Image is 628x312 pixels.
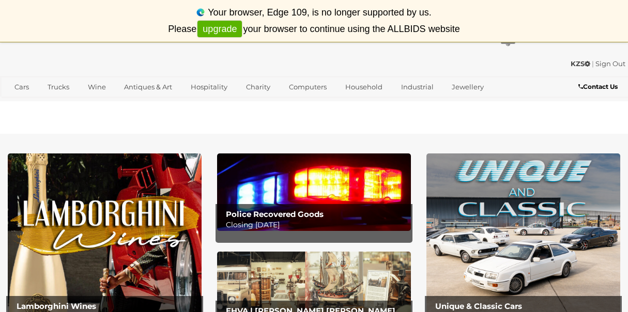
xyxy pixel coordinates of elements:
b: Police Recovered Goods [226,209,324,219]
a: Wine [81,79,113,96]
b: Lamborghini Wines [17,301,96,311]
a: [GEOGRAPHIC_DATA] [86,96,173,113]
a: Household [339,79,389,96]
a: Cars [8,79,36,96]
a: Sports [46,96,81,113]
a: Antiques & Art [117,79,179,96]
a: Charity [239,79,277,96]
a: Police Recovered Goods Police Recovered Goods Closing [DATE] [217,153,411,231]
a: Trucks [41,79,76,96]
p: Closing [DATE] [226,219,407,231]
a: Computers [282,79,333,96]
strong: KZS [571,59,590,68]
a: Jewellery [445,79,491,96]
a: KZS [571,59,592,68]
a: Sign Out [595,59,625,68]
img: Police Recovered Goods [217,153,411,231]
b: Unique & Classic Cars [435,301,522,311]
a: upgrade [197,21,242,38]
span: | [592,59,594,68]
a: Contact Us [578,81,620,92]
b: Contact Us [578,83,618,90]
a: Hospitality [184,79,234,96]
a: Industrial [394,79,440,96]
a: Office [8,96,41,113]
